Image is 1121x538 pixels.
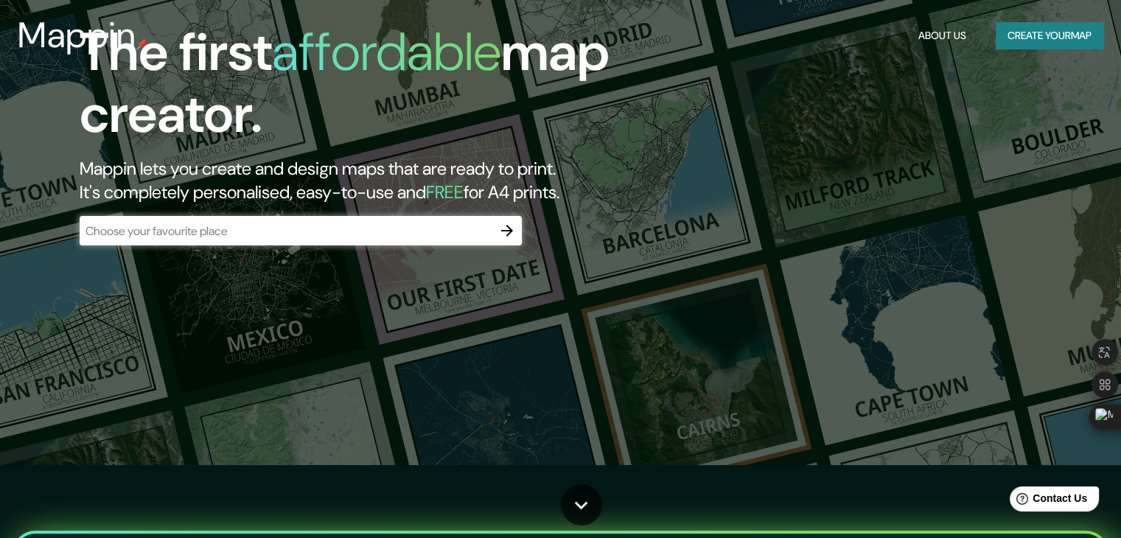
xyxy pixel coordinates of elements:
[18,15,136,56] h3: Mappin
[990,481,1105,522] iframe: Help widget launcher
[80,157,640,204] h2: Mappin lets you create and design maps that are ready to print. It's completely personalised, eas...
[136,38,148,50] img: mappin-pin
[996,22,1103,49] button: Create yourmap
[80,223,492,240] input: Choose your favourite place
[426,181,464,203] h5: FREE
[80,21,640,157] h1: The first map creator.
[912,22,972,49] button: About Us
